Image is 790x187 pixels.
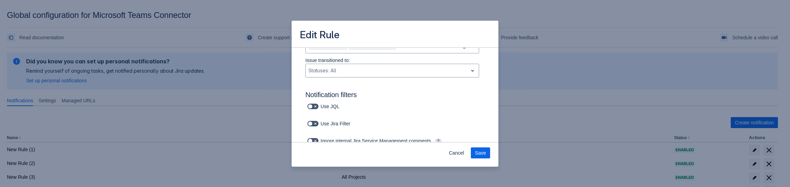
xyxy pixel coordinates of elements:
[449,147,464,158] span: Cancel
[305,57,479,64] p: Issue transitioned to:
[305,119,359,128] div: Use Jira Filter
[305,102,351,111] div: Use JQL
[445,147,468,158] button: Cancel
[435,138,442,144] span: ?
[305,91,485,102] h3: Notification filters
[475,147,486,158] span: Save
[468,66,477,75] span: open
[471,147,490,158] button: Save
[305,136,471,146] div: Ignore internal Jira Service Management comments
[300,29,340,42] h3: Edit Rule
